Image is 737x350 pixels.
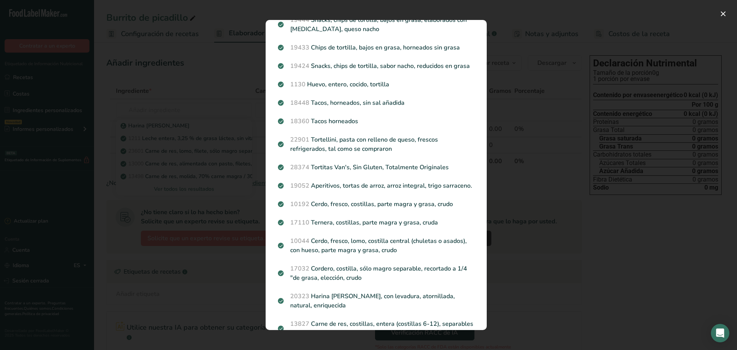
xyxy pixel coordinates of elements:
[311,117,358,125] font: Tacos horneados
[290,237,467,254] font: Cerdo, fresco, lomo, costilla central (chuletas o asados), con hueso, parte magra y grasa, crudo
[290,237,309,245] font: 10044
[290,292,455,310] font: Harina [PERSON_NAME], con levadura, atornillada, natural, enriquecida
[311,99,405,107] font: Tacos, horneados, sin sal añadida
[311,200,453,208] font: Cerdo, fresco, costillas, parte magra y grasa, crudo
[290,200,309,208] font: 10192
[290,117,309,125] font: 18360
[307,80,389,89] font: Huevo, entero, cocido, tortilla
[290,43,309,52] font: 19433
[290,218,309,227] font: 17110
[311,43,460,52] font: Chips de tortilla, bajos en grasa, horneados sin grasa
[711,324,729,342] div: Abrir Intercom Messenger
[311,218,438,227] font: Ternera, costillas, parte magra y grasa, cruda
[290,320,473,337] font: Carne de res, costillas, entera (costillas 6-12), separables magra y grasa, recortado a 1/8 "de g...
[290,62,309,70] font: 19424
[311,163,449,172] font: Tortitas Van's, Sin Gluten, Totalmente Originales
[290,264,309,273] font: 17032
[290,135,309,144] font: 22901
[290,264,467,282] font: Cordero, costilla, sólo magro separable, recortado a 1/4 "de grasa, elección, crudo
[290,320,309,328] font: 13827
[311,182,472,190] font: Aperitivos, tortas de arroz, arroz integral, trigo sarraceno.
[290,135,438,153] font: Tortellini, pasta con relleno de queso, frescos refrigerados, tal como se compraron
[290,292,309,300] font: 20323
[290,80,306,89] font: 1130
[311,62,470,70] font: Snacks, chips de tortilla, sabor nacho, reducidos en grasa
[290,182,309,190] font: 19052
[290,16,309,24] font: 19444
[290,163,309,172] font: 28374
[290,99,309,107] font: 18448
